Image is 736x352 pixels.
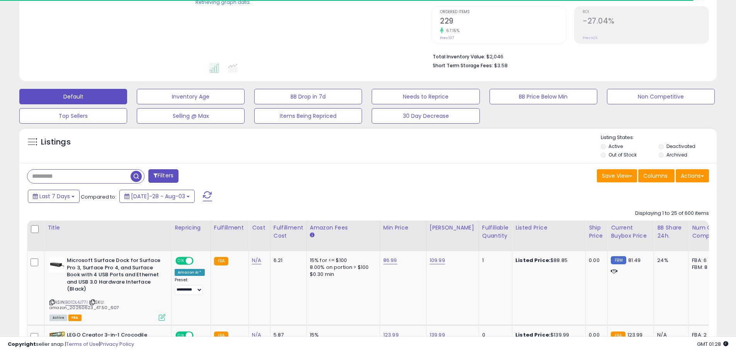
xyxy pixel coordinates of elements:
div: Num of Comp. [692,224,720,240]
a: 86.99 [383,257,397,264]
div: Listed Price [515,224,582,232]
a: B01DL4J77I [65,299,88,306]
b: Short Term Storage Fees: [433,62,493,69]
div: 24% [657,257,683,264]
div: Ship Price [589,224,604,240]
button: Inventory Age [137,89,245,104]
small: FBA [214,257,228,265]
div: Amazon AI * [175,269,205,276]
div: Fulfillable Quantity [482,224,509,240]
div: [PERSON_NAME] [430,224,476,232]
div: Cost [252,224,267,232]
button: [DATE]-28 - Aug-03 [119,190,195,203]
span: 81.49 [628,257,641,264]
div: seller snap | | [8,341,134,348]
div: 6.21 [274,257,301,264]
button: 30 Day Decrease [372,108,479,124]
div: Repricing [175,224,207,232]
button: Filters [148,169,178,183]
label: Deactivated [666,143,695,150]
div: Amazon Fees [310,224,377,232]
div: Fulfillment Cost [274,224,303,240]
span: Compared to: [81,193,116,201]
div: FBA: 6 [692,257,717,264]
div: $0.30 min [310,271,374,278]
span: | SKU: amazon_20260623_47.50_607 [49,299,119,311]
b: Total Inventory Value: [433,53,485,60]
div: Preset: [175,277,205,295]
span: ON [176,258,186,264]
label: Out of Stock [609,151,637,158]
button: Needs to Reprice [372,89,479,104]
h2: 229 [440,17,566,27]
button: Default [19,89,127,104]
li: $2,046 [433,51,703,61]
span: Ordered Items [440,10,566,14]
div: 0.00 [589,257,602,264]
div: Min Price [383,224,423,232]
div: Title [48,224,168,232]
span: All listings currently available for purchase on Amazon [49,315,67,321]
button: Non Competitive [607,89,715,104]
div: 8.00% on portion > $100 [310,264,374,271]
label: Archived [666,151,687,158]
button: Save View [597,169,637,182]
div: FBM: 8 [692,264,717,271]
small: Prev: 137 [440,36,454,40]
button: Columns [638,169,675,182]
button: Items Being Repriced [254,108,362,124]
small: Prev: N/A [583,36,598,40]
span: OFF [192,258,205,264]
span: 2025-08-11 01:28 GMT [697,340,728,348]
div: Fulfillment [214,224,245,232]
b: Listed Price: [515,257,551,264]
span: ROI [583,10,709,14]
button: Selling @ Max [137,108,245,124]
div: ASIN: [49,257,165,320]
button: BB Price Below Min [490,89,597,104]
p: Listing States: [601,134,717,141]
strong: Copyright [8,340,36,348]
div: Displaying 1 to 25 of 600 items [635,210,709,217]
button: Top Sellers [19,108,127,124]
div: $88.85 [515,257,580,264]
span: [DATE]-28 - Aug-03 [131,192,185,200]
div: 1 [482,257,506,264]
span: FBA [68,315,82,321]
div: 15% for <= $100 [310,257,374,264]
button: Actions [676,169,709,182]
small: FBM [611,256,626,264]
small: 67.15% [444,28,459,34]
h2: -27.04% [583,17,709,27]
small: Amazon Fees. [310,232,314,239]
button: BB Drop in 7d [254,89,362,104]
span: $3.58 [494,62,508,69]
div: Current Buybox Price [611,224,651,240]
span: Columns [643,172,668,180]
a: N/A [252,257,261,264]
h5: Listings [41,137,71,148]
b: Microsoft Surface Dock for Surface Pro 3, Surface Pro 4, and Surface Book with 4 USB Ports and Et... [67,257,161,295]
button: Last 7 Days [28,190,80,203]
a: 109.99 [430,257,445,264]
a: Terms of Use [66,340,99,348]
div: BB Share 24h. [657,224,685,240]
img: 21SKaIlE0KL._SL40_.jpg [49,257,65,272]
span: Last 7 Days [39,192,70,200]
a: Privacy Policy [100,340,134,348]
label: Active [609,143,623,150]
